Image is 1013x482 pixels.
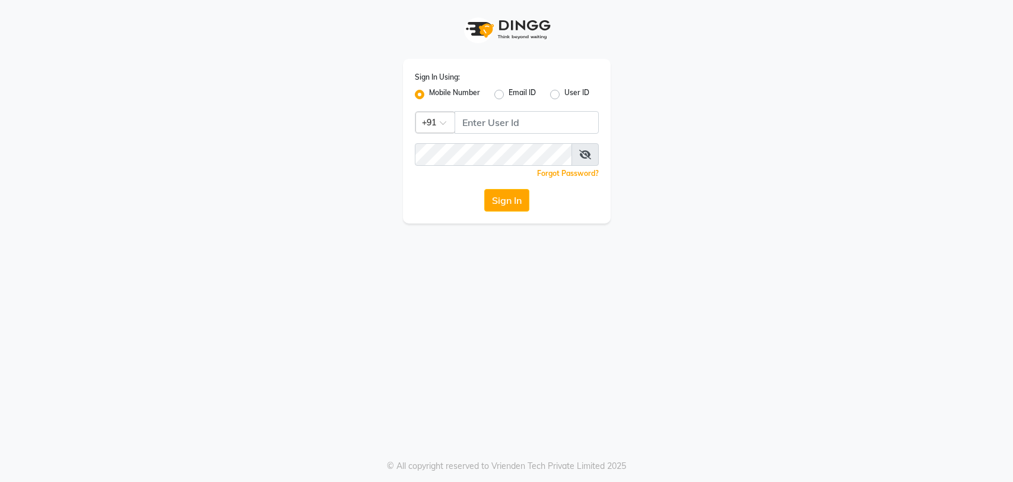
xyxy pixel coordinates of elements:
[429,87,480,102] label: Mobile Number
[564,87,589,102] label: User ID
[509,87,536,102] label: Email ID
[484,189,529,212] button: Sign In
[459,12,554,47] img: logo1.svg
[455,111,599,134] input: Username
[537,169,599,178] a: Forgot Password?
[415,143,572,166] input: Username
[415,72,460,83] label: Sign In Using:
